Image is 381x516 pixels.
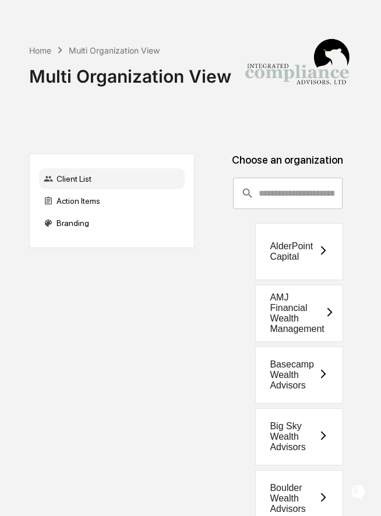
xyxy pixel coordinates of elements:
[270,292,324,334] div: AMJ Financial Wealth Management
[39,213,185,234] div: Branding
[29,56,231,87] div: Multi Organization View
[233,178,343,209] div: consultant-dashboard__filter-organizations-search-bar
[270,483,318,514] div: Boulder Wealth Advisors
[204,154,372,178] div: Choose an organization
[270,421,318,453] div: Big Sky Wealth Advisors
[69,45,160,55] div: Multi Organization View
[344,478,375,509] iframe: Open customer support
[239,9,355,126] img: Integrated Compliance Advisors
[82,197,141,206] a: Powered byPylon
[270,241,318,262] div: AlderPoint Capital
[39,168,185,189] div: Client List
[270,359,318,391] div: Basecamp Wealth Advisors
[29,45,51,55] div: Home
[39,190,185,211] div: Action Items
[116,197,141,206] span: Pylon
